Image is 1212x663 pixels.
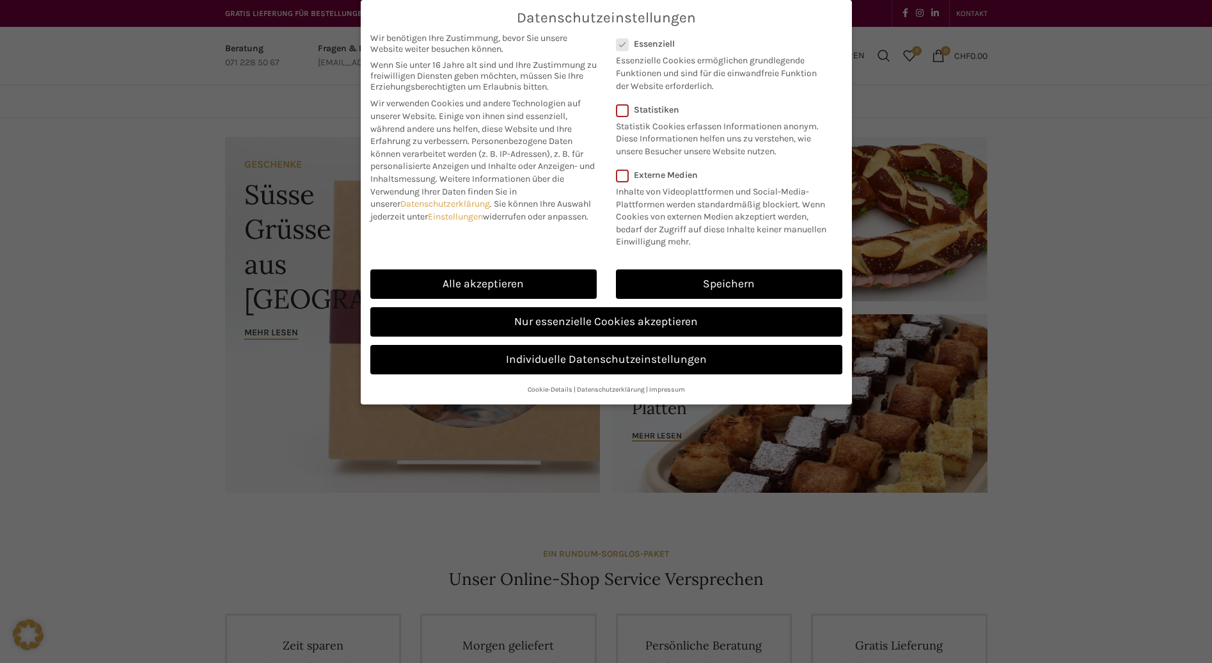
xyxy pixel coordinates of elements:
label: Statistiken [616,104,826,115]
span: Wir verwenden Cookies und andere Technologien auf unserer Website. Einige von ihnen sind essenzie... [370,98,581,147]
a: Datenschutzerklärung [577,385,645,394]
span: Sie können Ihre Auswahl jederzeit unter widerrufen oder anpassen. [370,198,591,222]
a: Nur essenzielle Cookies akzeptieren [370,307,842,337]
a: Impressum [649,385,685,394]
span: Wir benötigen Ihre Zustimmung, bevor Sie unsere Website weiter besuchen können. [370,33,597,54]
label: Externe Medien [616,170,834,180]
a: Datenschutzerklärung [400,198,490,209]
span: Datenschutzeinstellungen [517,10,696,26]
a: Alle akzeptieren [370,269,597,299]
a: Speichern [616,269,842,299]
p: Inhalte von Videoplattformen und Social-Media-Plattformen werden standardmäßig blockiert. Wenn Co... [616,180,834,248]
p: Essenzielle Cookies ermöglichen grundlegende Funktionen und sind für die einwandfreie Funktion de... [616,49,826,92]
span: Weitere Informationen über die Verwendung Ihrer Daten finden Sie in unserer . [370,173,564,209]
label: Essenziell [616,38,826,49]
a: Individuelle Datenschutzeinstellungen [370,345,842,374]
span: Personenbezogene Daten können verarbeitet werden (z. B. IP-Adressen), z. B. für personalisierte A... [370,136,595,184]
a: Cookie-Details [528,385,572,394]
p: Statistik Cookies erfassen Informationen anonym. Diese Informationen helfen uns zu verstehen, wie... [616,115,826,158]
span: Wenn Sie unter 16 Jahre alt sind und Ihre Zustimmung zu freiwilligen Diensten geben möchten, müss... [370,60,597,92]
a: Einstellungen [428,211,483,222]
